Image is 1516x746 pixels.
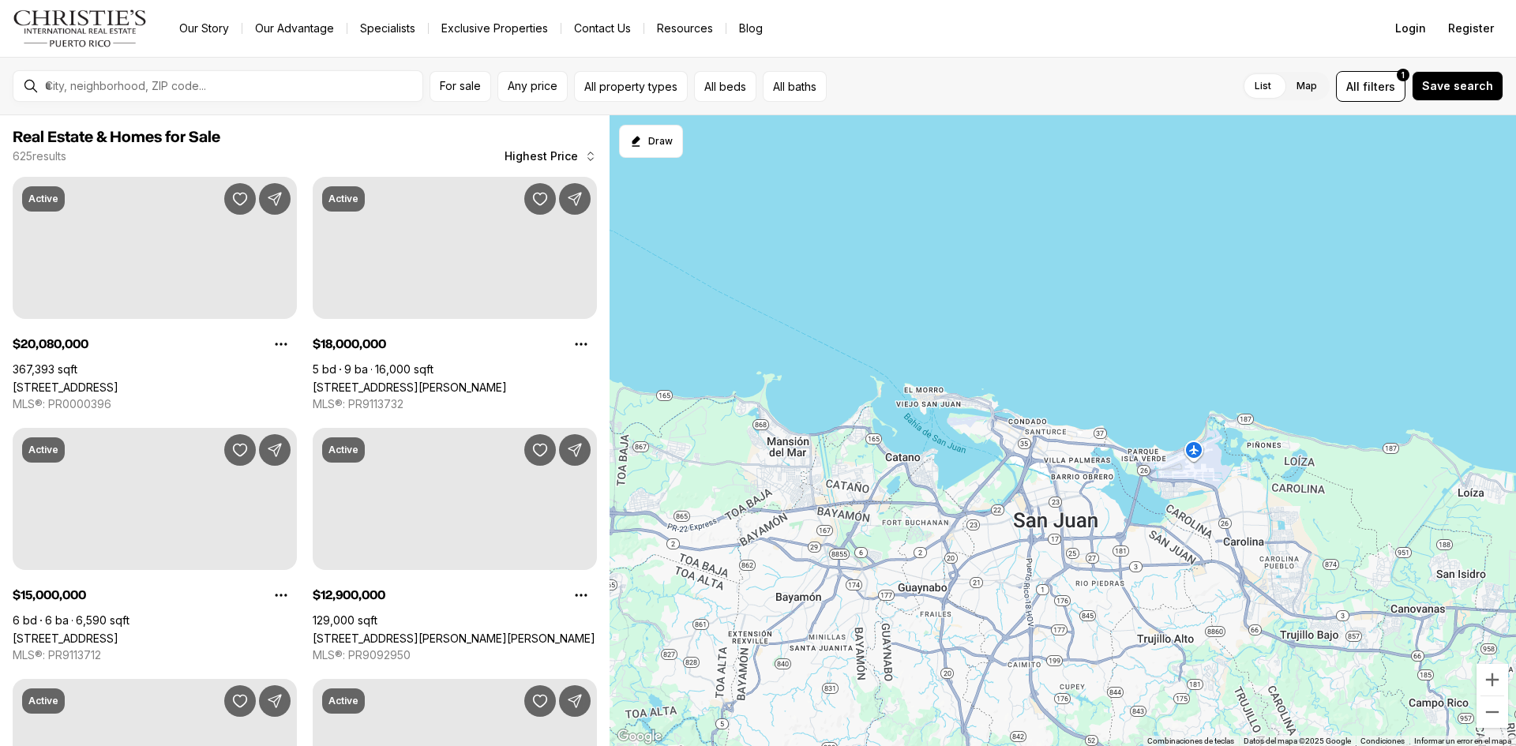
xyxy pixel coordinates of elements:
[1439,13,1503,44] button: Register
[1242,72,1284,100] label: List
[524,685,556,717] button: Save Property: CARR 1, KM 21.3 BO. LA MUDA
[13,150,66,163] p: 625 results
[224,183,256,215] button: Save Property: 66 ROAD 66 & ROAD 3
[13,129,220,145] span: Real Estate & Homes for Sale
[28,193,58,205] p: Active
[328,444,358,456] p: Active
[328,695,358,707] p: Active
[224,434,256,466] button: Save Property: 20 AMAPOLA ST
[763,71,827,102] button: All baths
[440,80,481,92] span: For sale
[644,17,726,39] a: Resources
[1284,72,1330,100] label: Map
[265,328,297,360] button: Property options
[508,80,557,92] span: Any price
[13,9,148,47] img: logo
[328,193,358,205] p: Active
[524,434,556,466] button: Save Property: 602 BARBOSA AVE
[429,17,561,39] a: Exclusive Properties
[313,380,507,394] a: 175 CALLE RUISEÑOR ST, SAN JUAN PR, 00926
[1395,22,1426,35] span: Login
[313,632,595,645] a: 602 BARBOSA AVE, SAN JUAN PR, 00926
[28,444,58,456] p: Active
[1412,71,1503,101] button: Save search
[505,150,578,163] span: Highest Price
[347,17,428,39] a: Specialists
[565,328,597,360] button: Property options
[13,380,118,394] a: 66 ROAD 66 & ROAD 3, CANOVANAS PR, 00729
[497,71,568,102] button: Any price
[28,695,58,707] p: Active
[574,71,688,102] button: All property types
[1244,737,1351,745] span: Datos del mapa ©2025 Google
[1448,22,1494,35] span: Register
[224,685,256,717] button: Save Property: URB. LA LOMITA CALLE VISTA LINDA
[1386,13,1435,44] button: Login
[1346,78,1360,95] span: All
[619,125,683,158] button: Start drawing
[1336,71,1405,102] button: Allfilters1
[167,17,242,39] a: Our Story
[565,579,597,611] button: Property options
[726,17,775,39] a: Blog
[1402,69,1405,81] span: 1
[242,17,347,39] a: Our Advantage
[1422,80,1493,92] span: Save search
[265,579,297,611] button: Property options
[13,632,118,645] a: 20 AMAPOLA ST, CAROLINA PR, 00979
[495,141,606,172] button: Highest Price
[524,183,556,215] button: Save Property: 175 CALLE RUISEÑOR ST
[430,71,491,102] button: For sale
[561,17,644,39] button: Contact Us
[1363,78,1395,95] span: filters
[694,71,756,102] button: All beds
